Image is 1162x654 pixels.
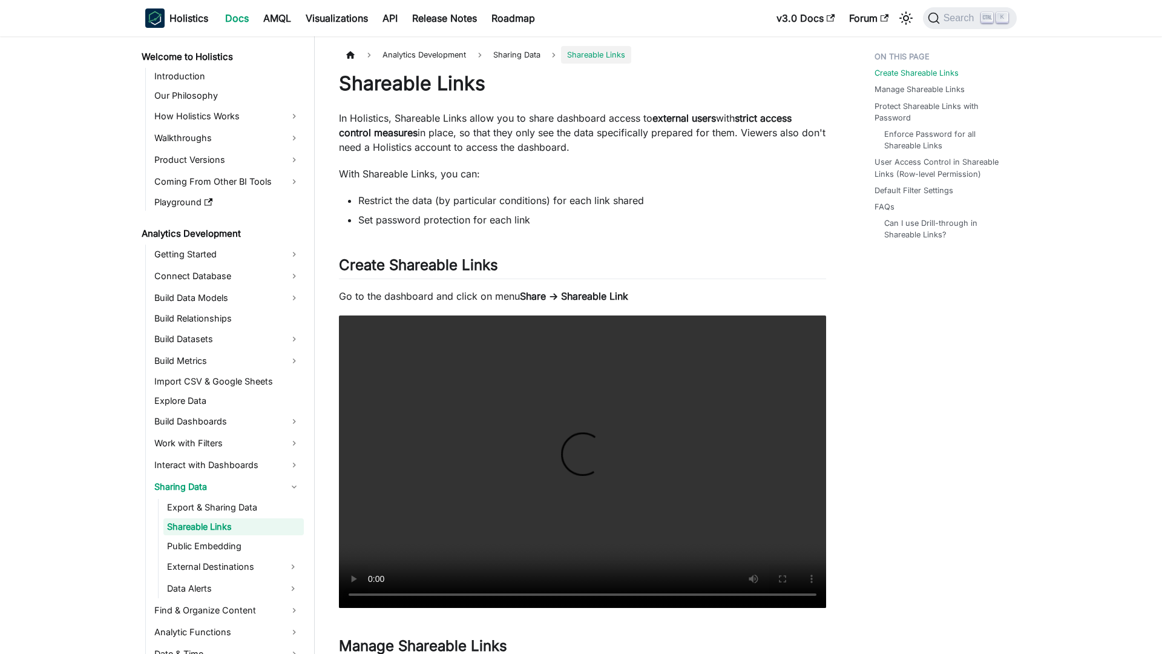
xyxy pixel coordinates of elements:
a: Visualizations [298,8,375,28]
img: Holistics [145,8,165,28]
a: Introduction [151,68,304,85]
a: Roadmap [484,8,542,28]
a: Build Metrics [151,351,304,371]
a: User Access Control in Shareable Links (Row-level Permission) [875,156,1009,179]
a: Home page [339,46,362,64]
a: Public Embedding [163,538,304,555]
a: Find & Organize Content [151,601,304,620]
h2: Create Shareable Links [339,256,826,279]
a: Create Shareable Links [875,67,959,79]
a: Export & Sharing Data [163,499,304,516]
strong: external users [652,112,716,124]
a: Connect Database [151,266,304,286]
a: Interact with Dashboards [151,455,304,475]
span: Shareable Links [561,46,631,64]
span: Sharing Data [487,46,547,64]
a: Protect Shareable Links with Password [875,101,1009,124]
a: API [375,8,405,28]
nav: Breadcrumbs [339,46,826,64]
a: Can I use Drill-through in Shareable Links? [884,217,1005,240]
a: Sharing Data [151,477,304,497]
a: Build Relationships [151,310,304,327]
a: Getting Started [151,245,304,264]
a: Playground [151,194,304,211]
button: Expand sidebar category 'External Destinations' [282,557,304,576]
a: External Destinations [163,557,282,576]
li: Restrict the data (by particular conditions) for each link shared [358,193,826,208]
a: Build Datasets [151,329,304,349]
a: Release Notes [405,8,484,28]
button: Search (Ctrl+K) [923,7,1017,29]
a: Docs [218,8,256,28]
a: Default Filter Settings [875,185,953,196]
a: Data Alerts [163,579,282,598]
a: AMQL [256,8,298,28]
a: Build Dashboards [151,412,304,431]
span: Analytics Development [376,46,472,64]
h1: Shareable Links [339,71,826,96]
nav: Docs sidebar [133,36,315,654]
a: Work with Filters [151,434,304,453]
a: HolisticsHolistics [145,8,208,28]
button: Expand sidebar category 'Data Alerts' [282,579,304,598]
a: Manage Shareable Links [875,84,965,95]
a: Explore Data [151,392,304,409]
b: Holistics [169,11,208,25]
a: Our Philosophy [151,87,304,104]
a: Product Versions [151,150,304,170]
a: Coming From Other BI Tools [151,172,304,191]
p: With Shareable Links, you can: [339,167,826,181]
a: Build Data Models [151,288,304,308]
a: Shareable Links [163,518,304,535]
a: v3.0 Docs [769,8,842,28]
p: Go to the dashboard and click on menu [339,289,826,303]
a: How Holistics Works [151,107,304,126]
strong: Share → Shareable Link [520,290,628,302]
a: Import CSV & Google Sheets [151,373,304,390]
a: FAQs [875,201,894,213]
a: Analytics Development [138,225,304,242]
kbd: K [996,12,1008,23]
a: Analytic Functions [151,623,304,642]
a: Welcome to Holistics [138,48,304,65]
p: In Holistics, Shareable Links allow you to share dashboard access to with in place, so that they ... [339,111,826,154]
a: Walkthroughs [151,128,304,148]
a: Forum [842,8,896,28]
li: Set password protection for each link [358,213,826,227]
span: Search [940,13,982,24]
video: Your browser does not support embedding video, but you can . [339,315,826,608]
a: Enforce Password for all Shareable Links [884,128,1005,151]
button: Switch between dark and light mode (currently light mode) [896,8,916,28]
